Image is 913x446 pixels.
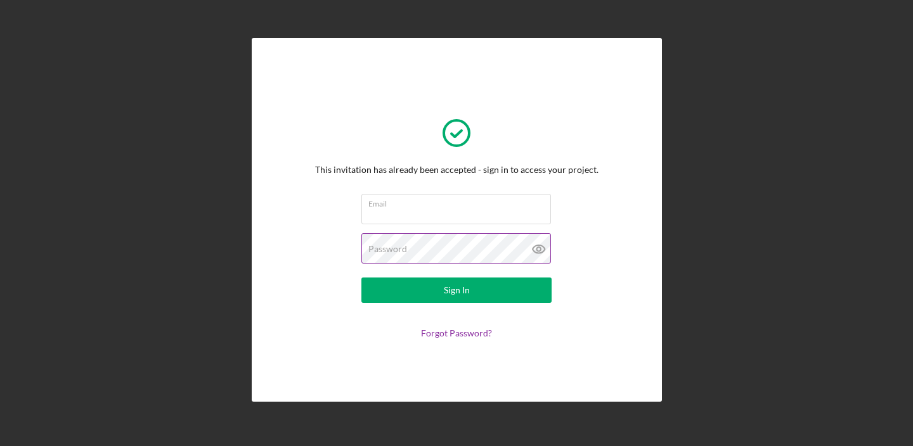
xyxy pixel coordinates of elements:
button: Sign In [361,277,552,303]
label: Email [368,194,551,208]
label: Password [368,244,407,254]
a: Forgot Password? [421,328,492,338]
div: This invitation has already been accepted - sign in to access your project. [315,165,599,175]
div: Sign In [444,277,470,303]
